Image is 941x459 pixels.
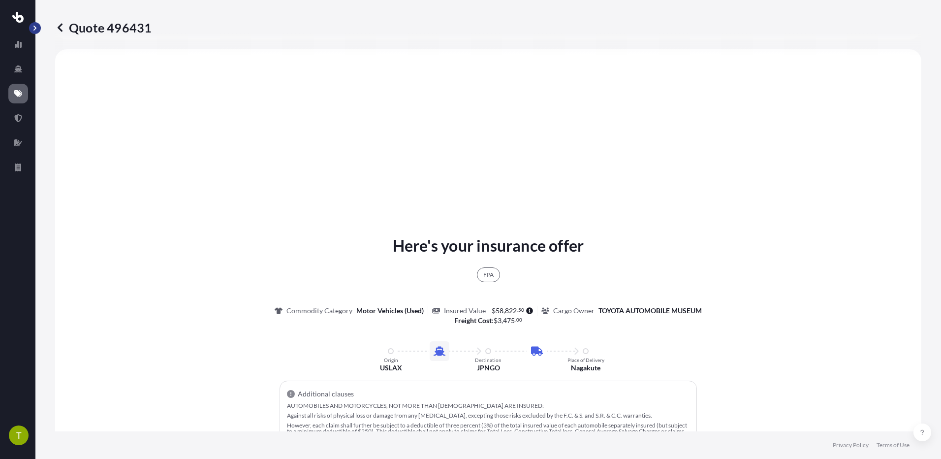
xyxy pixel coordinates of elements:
[502,317,503,324] span: ,
[515,318,516,322] span: .
[454,316,492,325] b: Freight Cost
[384,357,398,363] p: Origin
[475,357,502,363] p: Destination
[16,430,22,440] span: T
[496,307,503,314] span: 58
[477,267,500,282] div: FPA
[287,423,690,446] p: However, each claim shall further be subject to a deductible of three percent (3%) of the total i...
[444,306,486,316] p: Insured Value
[518,308,524,312] span: 50
[516,318,522,322] span: 00
[287,413,690,419] p: Against all risks of physical loss or damage from any [MEDICAL_DATA], excepting those risks exclu...
[517,308,518,312] span: .
[380,363,402,373] p: USLAX
[454,316,523,326] p: :
[55,20,152,35] p: Quote 496431
[494,317,498,324] span: $
[356,306,424,316] p: Motor Vehicles (Used)
[287,403,690,409] p: AUTOMOBILES AND MOTORCYCLES, NOT MORE THAN [DEMOGRAPHIC_DATA] ARE INSURED:
[833,441,869,449] a: Privacy Policy
[503,307,505,314] span: ,
[498,317,502,324] span: 3
[598,306,702,316] p: TOYOTA AUTOMOBILE MUSEUM
[393,234,584,258] p: Here's your insurance offer
[877,441,910,449] a: Terms of Use
[553,306,595,316] p: Cargo Owner
[505,307,517,314] span: 822
[503,317,515,324] span: 475
[571,363,600,373] p: Nagakute
[298,389,354,399] p: Additional clauses
[286,306,352,316] p: Commodity Category
[477,363,500,373] p: JPNGO
[492,307,496,314] span: $
[567,357,604,363] p: Place of Delivery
